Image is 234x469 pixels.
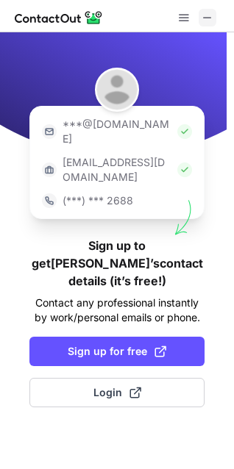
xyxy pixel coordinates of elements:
[42,124,57,139] img: https://contactout.com/extension/app/static/media/login-email-icon.f64bce713bb5cd1896fef81aa7b14a...
[15,9,103,26] img: ContactOut v5.3.10
[63,155,171,185] p: [EMAIL_ADDRESS][DOMAIN_NAME]
[93,385,141,400] span: Login
[29,296,205,325] p: Contact any professional instantly by work/personal emails or phone.
[42,193,57,208] img: https://contactout.com/extension/app/static/media/login-phone-icon.bacfcb865e29de816d437549d7f4cb...
[42,162,57,177] img: https://contactout.com/extension/app/static/media/login-work-icon.638a5007170bc45168077fde17b29a1...
[63,117,171,146] p: ***@[DOMAIN_NAME]
[68,344,166,359] span: Sign up for free
[177,124,192,139] img: Check Icon
[29,378,205,407] button: Login
[95,68,139,112] img: Bill Gates
[29,237,205,290] h1: Sign up to get [PERSON_NAME]’s contact details (it’s free!)
[29,337,205,366] button: Sign up for free
[177,162,192,177] img: Check Icon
